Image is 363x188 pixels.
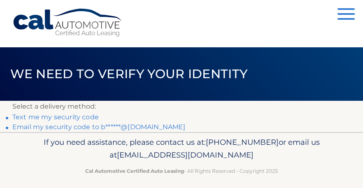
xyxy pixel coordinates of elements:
[12,167,351,175] p: - All Rights Reserved - Copyright 2025
[206,137,279,147] span: [PHONE_NUMBER]
[85,168,184,174] strong: Cal Automotive Certified Auto Leasing
[12,8,123,37] a: Cal Automotive
[12,101,351,112] p: Select a delivery method:
[12,123,186,131] a: Email my security code to b******@[DOMAIN_NAME]
[337,8,355,22] button: Menu
[10,66,248,81] span: We need to verify your identity
[12,113,99,121] a: Text me my security code
[117,150,254,160] span: [EMAIL_ADDRESS][DOMAIN_NAME]
[12,136,351,162] p: If you need assistance, please contact us at: or email us at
